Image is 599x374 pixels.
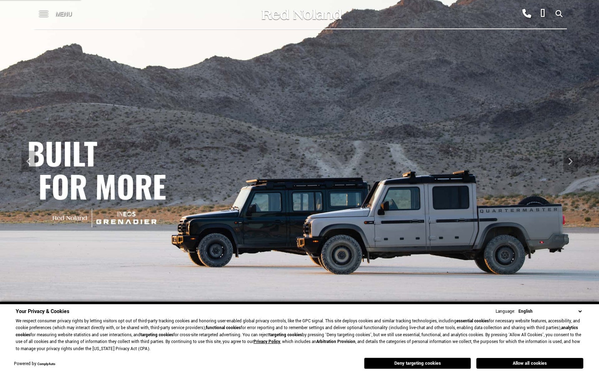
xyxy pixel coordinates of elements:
strong: essential cookies [456,318,489,324]
strong: Arbitration Provision [316,339,355,345]
strong: targeting cookies [140,332,173,338]
a: Privacy Policy [254,339,280,345]
button: Deny targeting cookies [364,358,471,369]
strong: targeting cookies [269,332,302,338]
span: Your Privacy & Cookies [16,308,69,315]
strong: functional cookies [206,325,241,331]
div: Language: [496,309,515,314]
div: Powered by [14,362,55,367]
select: Language Select [517,308,583,315]
a: ComplyAuto [37,362,55,367]
img: Red Noland Auto Group [260,8,342,21]
button: Allow all cookies [476,358,583,369]
p: We respect consumer privacy rights by letting visitors opt out of third-party tracking cookies an... [16,318,583,353]
div: Next [563,151,578,172]
div: Previous [21,151,36,172]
